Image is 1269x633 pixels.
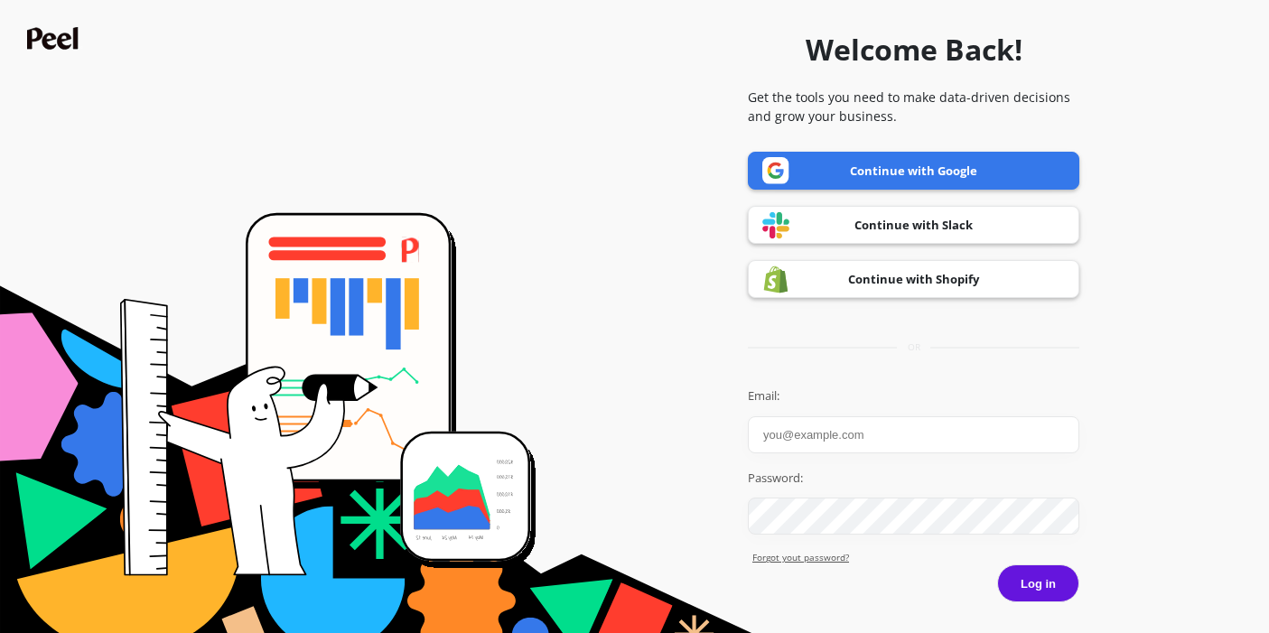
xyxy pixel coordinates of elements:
[762,157,789,184] img: Google logo
[748,416,1079,453] input: you@example.com
[748,206,1079,244] a: Continue with Slack
[762,265,789,293] img: Shopify logo
[762,211,789,239] img: Slack logo
[748,260,1079,298] a: Continue with Shopify
[752,551,1079,564] a: Forgot yout password?
[748,340,1079,354] div: or
[748,88,1079,126] p: Get the tools you need to make data-driven decisions and grow your business.
[27,27,83,50] img: Peel
[748,152,1079,190] a: Continue with Google
[748,387,1079,405] label: Email:
[748,470,1079,488] label: Password:
[997,564,1079,602] button: Log in
[806,28,1022,71] h1: Welcome Back!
